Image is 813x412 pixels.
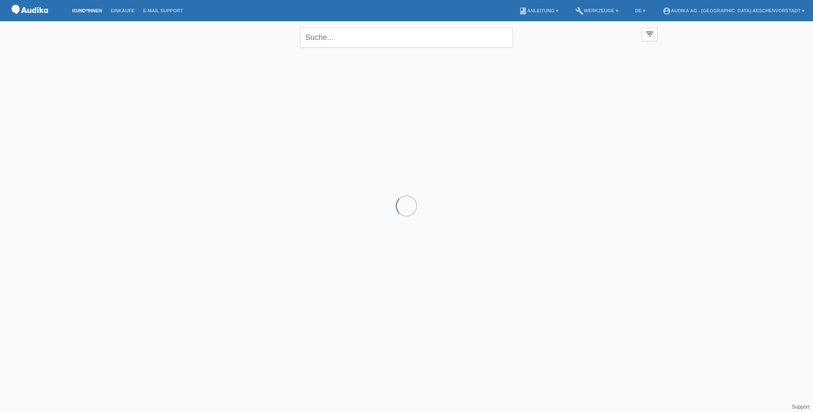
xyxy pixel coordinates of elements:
[575,7,584,15] i: build
[106,8,139,13] a: Einkäufe
[792,404,810,410] a: Support
[9,17,51,23] a: POS — MF Group
[139,8,188,13] a: E-Mail Support
[658,8,809,13] a: account_circleAudika AG - [GEOGRAPHIC_DATA] Aeschenvorstadt ▾
[519,7,527,15] i: book
[631,8,650,13] a: DE ▾
[645,29,654,39] i: filter_list
[515,8,563,13] a: bookAnleitung ▾
[68,8,106,13] a: Kund*innen
[571,8,623,13] a: buildWerkzeuge ▾
[300,28,513,48] input: Suche...
[662,7,671,15] i: account_circle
